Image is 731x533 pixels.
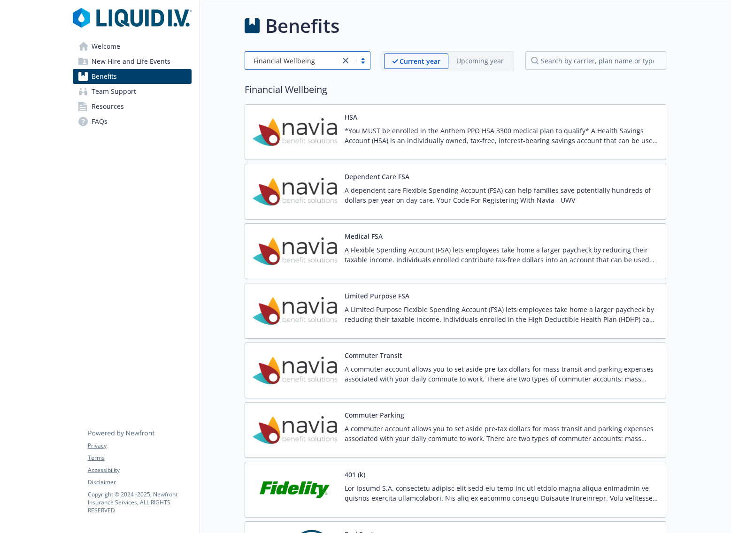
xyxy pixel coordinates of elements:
p: A Limited Purpose Flexible Spending Account (FSA) lets employees take home a larger paycheck by r... [345,305,658,324]
a: Disclaimer [88,478,191,487]
span: Benefits [92,69,117,84]
img: Navia Benefit Solutions carrier logo [253,231,337,271]
button: HSA [345,112,357,122]
img: Fidelity Investments carrier logo [253,470,337,510]
img: Navia Benefit Solutions carrier logo [253,112,337,152]
img: Navia Benefit Solutions carrier logo [253,172,337,212]
span: Financial Wellbeing [250,56,335,66]
button: Medical FSA [345,231,383,241]
a: Terms [88,454,191,462]
span: Resources [92,99,124,114]
button: Limited Purpose FSA [345,291,409,301]
span: Team Support [92,84,136,99]
input: search by carrier, plan name or type [525,51,666,70]
a: Privacy [88,442,191,450]
span: Welcome [92,39,120,54]
a: Resources [73,99,192,114]
p: Upcoming year [456,56,504,66]
button: Dependent Care FSA [345,172,409,182]
button: Commuter Parking [345,410,404,420]
a: Welcome [73,39,192,54]
p: Current year [400,56,440,66]
button: Commuter Transit [345,350,402,360]
p: *You MUST be enrolled in the Anthem PPO HSA 3300 medical plan to qualify* A Health Savings Accoun... [345,126,658,145]
a: Accessibility [88,466,191,474]
a: Benefits [73,69,192,84]
img: Navia Benefit Solutions carrier logo [253,350,337,390]
h1: Benefits [265,12,339,40]
img: Navia Benefit Solutions carrier logo [253,291,337,331]
span: FAQs [92,114,108,129]
span: Financial Wellbeing [254,56,315,66]
img: Navia Benefit Solutions carrier logo [253,410,337,450]
a: FAQs [73,114,192,129]
a: Team Support [73,84,192,99]
span: New Hire and Life Events [92,54,170,69]
p: A dependent care Flexible Spending Account (FSA) can help families save potentially hundreds of d... [345,185,658,205]
p: A Flexible Spending Account (FSA) lets employees take home a larger paycheck by reducing their ta... [345,245,658,265]
p: Copyright © 2024 - 2025 , Newfront Insurance Services, ALL RIGHTS RESERVED [88,490,191,514]
a: New Hire and Life Events [73,54,192,69]
p: A commuter account allows you to set aside pre-tax dollars for mass transit and parking expenses ... [345,364,658,384]
p: A commuter account allows you to set aside pre-tax dollars for mass transit and parking expenses ... [345,424,658,443]
a: close [340,55,351,66]
h2: Financial Wellbeing [245,83,666,97]
span: Upcoming year [448,53,512,69]
p: Lor Ipsumd S.A. consectetu adipisc elit sedd eiu temp inc utl etdolo magna aliqua enimadmin ve qu... [345,483,658,503]
button: 401 (k) [345,470,365,480]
